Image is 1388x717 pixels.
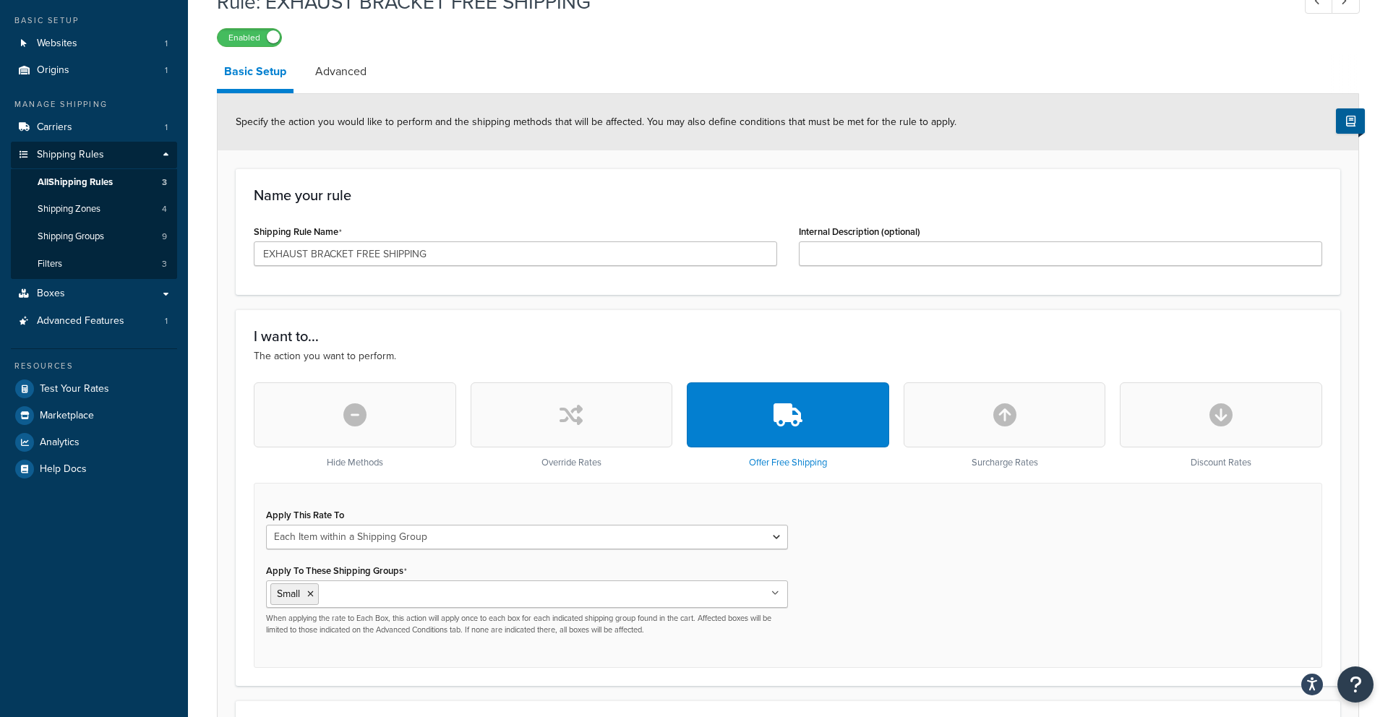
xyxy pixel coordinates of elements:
[254,348,1322,364] p: The action you want to perform.
[37,121,72,134] span: Carriers
[11,169,177,196] a: AllShipping Rules3
[38,231,104,243] span: Shipping Groups
[165,315,168,327] span: 1
[40,437,80,449] span: Analytics
[11,196,177,223] li: Shipping Zones
[308,54,374,89] a: Advanced
[254,382,456,468] div: Hide Methods
[37,64,69,77] span: Origins
[217,54,294,93] a: Basic Setup
[162,203,167,215] span: 4
[11,360,177,372] div: Resources
[266,565,407,577] label: Apply To These Shipping Groups
[11,30,177,57] li: Websites
[11,114,177,141] a: Carriers1
[162,231,167,243] span: 9
[11,308,177,335] li: Advanced Features
[11,57,177,84] a: Origins1
[11,57,177,84] li: Origins
[38,176,113,189] span: All Shipping Rules
[254,187,1322,203] h3: Name your rule
[11,308,177,335] a: Advanced Features1
[687,382,889,468] div: Offer Free Shipping
[40,383,109,395] span: Test Your Rates
[37,315,124,327] span: Advanced Features
[11,14,177,27] div: Basic Setup
[11,114,177,141] li: Carriers
[266,510,344,520] label: Apply This Rate To
[11,251,177,278] a: Filters3
[165,64,168,77] span: 1
[162,258,167,270] span: 3
[1337,666,1374,703] button: Open Resource Center
[1336,108,1365,134] button: Show Help Docs
[11,142,177,279] li: Shipping Rules
[165,38,168,50] span: 1
[471,382,673,468] div: Override Rates
[37,38,77,50] span: Websites
[1120,382,1322,468] div: Discount Rates
[38,203,100,215] span: Shipping Zones
[11,456,177,482] a: Help Docs
[40,463,87,476] span: Help Docs
[162,176,167,189] span: 3
[11,142,177,168] a: Shipping Rules
[254,226,342,238] label: Shipping Rule Name
[11,251,177,278] li: Filters
[266,613,788,635] p: When applying the rate to Each Box, this action will apply once to each box for each indicated sh...
[277,586,300,601] span: Small
[40,410,94,422] span: Marketplace
[11,376,177,402] a: Test Your Rates
[11,223,177,250] a: Shipping Groups9
[236,114,956,129] span: Specify the action you would like to perform and the shipping methods that will be affected. You ...
[165,121,168,134] span: 1
[799,226,920,237] label: Internal Description (optional)
[254,328,1322,344] h3: I want to...
[11,98,177,111] div: Manage Shipping
[38,258,62,270] span: Filters
[37,149,104,161] span: Shipping Rules
[904,382,1106,468] div: Surcharge Rates
[218,29,281,46] label: Enabled
[11,30,177,57] a: Websites1
[11,280,177,307] a: Boxes
[11,429,177,455] a: Analytics
[11,403,177,429] a: Marketplace
[37,288,65,300] span: Boxes
[11,223,177,250] li: Shipping Groups
[11,196,177,223] a: Shipping Zones4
